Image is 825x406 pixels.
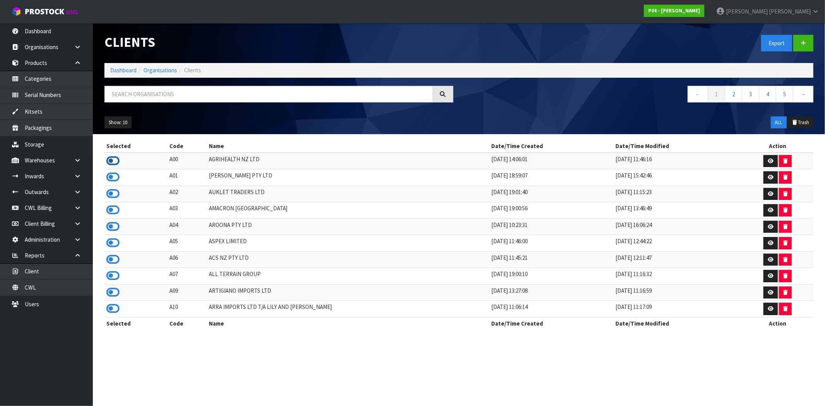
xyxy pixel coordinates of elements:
[66,9,78,16] small: WMS
[167,169,207,186] td: A01
[613,169,742,186] td: [DATE] 15:42:46
[490,251,614,268] td: [DATE] 11:45:21
[207,186,490,202] td: AUKLET TRADERS LTD
[742,86,759,102] a: 3
[207,301,490,317] td: ARRA IMPORTS LTD T/A LILY AND [PERSON_NAME]
[490,140,614,152] th: Date/Time Created
[207,268,490,285] td: ALL TERRAIN GROUP
[207,202,490,219] td: AMACRON [GEOGRAPHIC_DATA]
[104,317,167,329] th: Selected
[207,218,490,235] td: AROONA PTY LTD
[490,202,614,219] td: [DATE] 19:00:56
[207,169,490,186] td: [PERSON_NAME] PTY LTD
[490,317,614,329] th: Date/Time Created
[613,317,742,329] th: Date/Time Modified
[207,140,490,152] th: Name
[771,116,787,129] button: ALL
[167,284,207,301] td: A09
[490,235,614,252] td: [DATE] 11:46:00
[613,251,742,268] td: [DATE] 12:11:47
[104,116,132,129] button: Show: 10
[613,235,742,252] td: [DATE] 12:44:22
[207,317,490,329] th: Name
[725,86,742,102] a: 2
[167,153,207,169] td: A00
[207,153,490,169] td: AGRIHEALTH NZ LTD
[167,140,207,152] th: Code
[110,67,137,74] a: Dashboard
[184,67,201,74] span: Clients
[648,7,700,14] strong: P04 - [PERSON_NAME]
[104,35,453,49] h1: Clients
[613,284,742,301] td: [DATE] 11:16:59
[167,202,207,219] td: A03
[104,86,433,102] input: Search organisations
[490,301,614,317] td: [DATE] 11:06:14
[708,86,725,102] a: 1
[167,218,207,235] td: A04
[490,186,614,202] td: [DATE] 19:01:40
[613,140,742,152] th: Date/Time Modified
[644,5,704,17] a: P04 - [PERSON_NAME]
[759,86,776,102] a: 4
[490,284,614,301] td: [DATE] 13:27:08
[490,153,614,169] td: [DATE] 14:06:01
[613,301,742,317] td: [DATE] 11:17:09
[143,67,177,74] a: Organisations
[167,301,207,317] td: A10
[465,86,814,105] nav: Page navigation
[167,268,207,285] td: A07
[490,268,614,285] td: [DATE] 19:00:10
[769,8,811,15] span: [PERSON_NAME]
[761,35,792,51] button: Export
[490,169,614,186] td: [DATE] 18:59:07
[742,317,813,329] th: Action
[742,140,813,152] th: Action
[613,186,742,202] td: [DATE] 11:15:23
[207,251,490,268] td: ACS NZ PTY LTD
[787,116,813,129] button: Trash
[167,186,207,202] td: A02
[104,140,167,152] th: Selected
[613,218,742,235] td: [DATE] 16:06:24
[776,86,793,102] a: 5
[688,86,708,102] a: ←
[490,218,614,235] td: [DATE] 10:23:31
[167,251,207,268] td: A06
[613,153,742,169] td: [DATE] 11:46:16
[793,86,813,102] a: →
[207,284,490,301] td: ARTIGIANO IMPORTS LTD
[613,202,742,219] td: [DATE] 13:46:49
[167,317,207,329] th: Code
[12,7,21,16] img: cube-alt.png
[726,8,768,15] span: [PERSON_NAME]
[25,7,64,17] span: ProStock
[167,235,207,252] td: A05
[207,235,490,252] td: ASPEX LIMITED
[613,268,742,285] td: [DATE] 11:16:32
